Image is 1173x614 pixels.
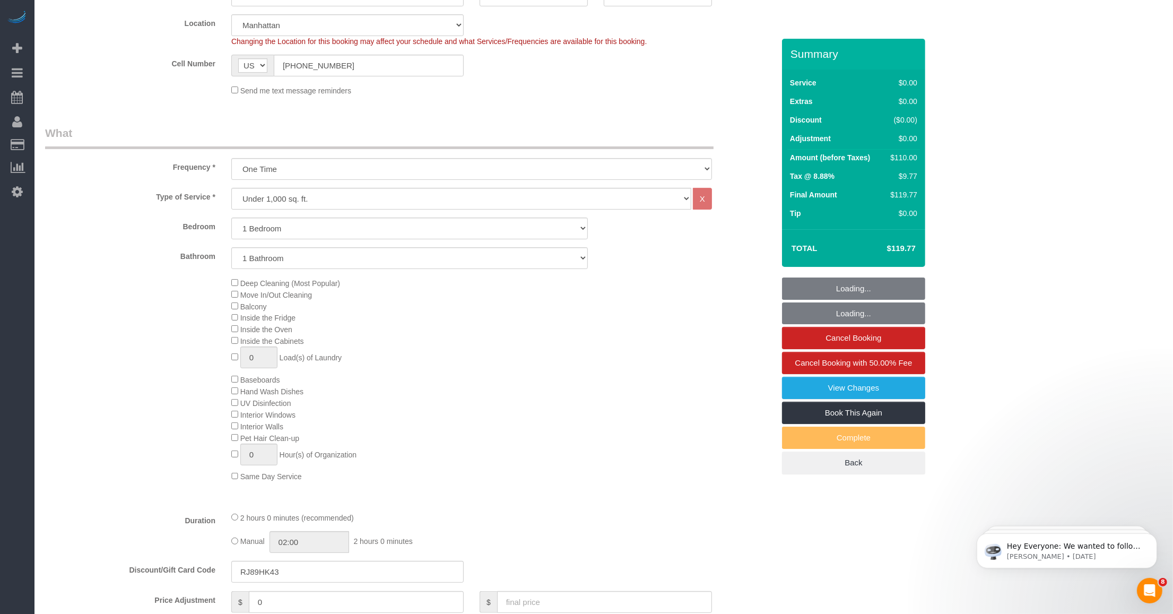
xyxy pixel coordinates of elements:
[240,302,267,311] span: Balcony
[782,377,925,399] a: View Changes
[887,189,917,200] div: $119.77
[240,411,296,419] span: Interior Windows
[887,96,917,107] div: $0.00
[497,591,712,613] input: final price
[231,37,647,46] span: Changing the Location for this booking may affect your schedule and what Services/Frequencies are...
[240,87,351,95] span: Send me text message reminders
[240,279,340,288] span: Deep Cleaning (Most Popular)
[240,472,302,481] span: Same Day Service
[790,96,813,107] label: Extras
[887,77,917,88] div: $0.00
[790,171,835,181] label: Tax @ 8.88%
[790,208,801,219] label: Tip
[46,31,181,145] span: Hey Everyone: We wanted to follow up and let you know we have been closely monitoring the account...
[240,514,354,522] span: 2 hours 0 minutes (recommended)
[37,561,223,575] label: Discount/Gift Card Code
[782,352,925,374] a: Cancel Booking with 50.00% Fee
[887,208,917,219] div: $0.00
[37,591,223,606] label: Price Adjustment
[790,152,870,163] label: Amount (before Taxes)
[790,48,920,60] h3: Summary
[855,244,916,253] h4: $119.77
[37,218,223,232] label: Bedroom
[240,538,265,546] span: Manual
[280,451,357,459] span: Hour(s) of Organization
[6,11,28,25] img: Automaid Logo
[1137,578,1162,603] iframe: Intercom live chat
[353,538,412,546] span: 2 hours 0 minutes
[274,55,464,76] input: Cell Number
[790,133,831,144] label: Adjustment
[782,327,925,349] a: Cancel Booking
[37,247,223,262] label: Bathroom
[240,314,296,322] span: Inside the Fridge
[240,291,312,299] span: Move In/Out Cleaning
[37,512,223,526] label: Duration
[37,14,223,29] label: Location
[37,55,223,69] label: Cell Number
[240,337,304,345] span: Inside the Cabinets
[795,358,913,367] span: Cancel Booking with 50.00% Fee
[240,376,280,384] span: Baseboards
[1159,578,1167,586] span: 8
[790,189,837,200] label: Final Amount
[240,422,283,431] span: Interior Walls
[46,41,183,50] p: Message from Ellie, sent 3d ago
[887,171,917,181] div: $9.77
[790,115,822,125] label: Discount
[37,188,223,202] label: Type of Service *
[782,452,925,474] a: Back
[240,325,292,334] span: Inside the Oven
[240,434,299,443] span: Pet Hair Clean-up
[887,152,917,163] div: $110.00
[240,399,291,408] span: UV Disinfection
[231,591,249,613] span: $
[792,244,818,253] strong: Total
[45,125,714,149] legend: What
[790,77,816,88] label: Service
[782,402,925,424] a: Book This Again
[961,511,1173,585] iframe: Intercom notifications message
[887,133,917,144] div: $0.00
[280,353,342,362] span: Load(s) of Laundry
[240,387,303,396] span: Hand Wash Dishes
[37,158,223,172] label: Frequency *
[480,591,497,613] span: $
[887,115,917,125] div: ($0.00)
